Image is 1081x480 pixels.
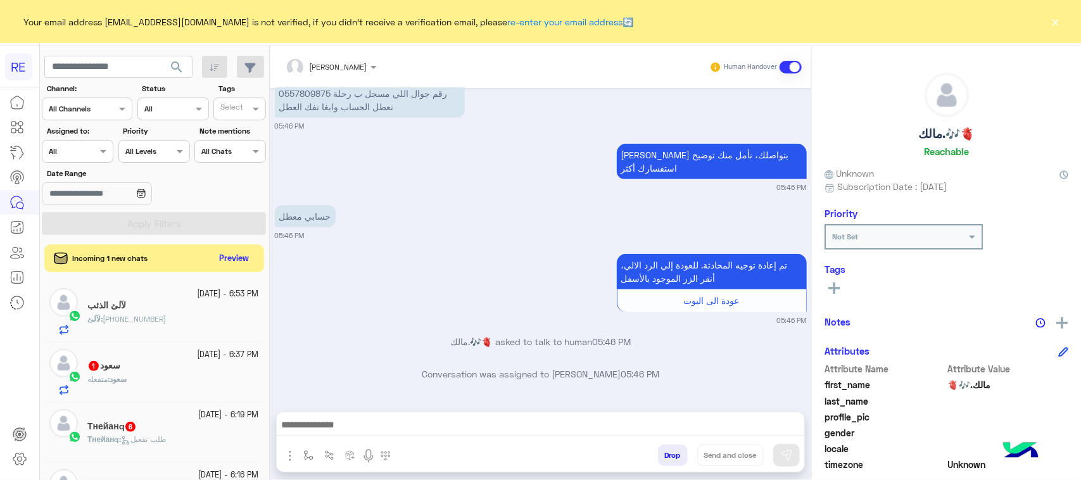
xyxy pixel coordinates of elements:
[275,367,807,381] p: Conversation was assigned to [PERSON_NAME]
[1056,317,1068,329] img: add
[832,232,858,241] b: Not Set
[825,442,945,455] span: locale
[103,314,166,324] span: +966539353809
[47,168,189,179] label: Date Range
[825,208,857,219] h6: Priority
[837,180,947,193] span: Subscription Date : [DATE]
[218,101,243,116] div: Select
[275,82,465,118] p: 4/10/2025, 5:46 PM
[780,449,793,462] img: send message
[199,409,259,421] small: [DATE] - 6:19 PM
[924,146,969,157] h6: Reachable
[298,445,319,465] button: select flow
[49,409,78,438] img: defaultAdmin.png
[142,83,207,94] label: Status
[825,316,850,327] h6: Notes
[1035,318,1046,328] img: notes
[87,314,103,324] b: :
[345,450,355,460] img: create order
[621,369,659,379] span: 05:46 PM
[87,360,120,371] h5: سعود
[24,15,634,28] span: Your email address [EMAIL_ADDRESS][DOMAIN_NAME] is not verified, if you didn't receive a verifica...
[87,421,137,432] h5: Тнейанq
[161,56,193,83] button: search
[87,434,119,444] span: Тнейанq
[5,53,32,80] div: RE
[724,62,777,72] small: Human Handover
[121,434,167,444] span: طلب تفعيل
[948,426,1069,439] span: null
[110,374,127,384] span: سعود
[825,345,869,357] h6: Attributes
[697,445,764,466] button: Send and close
[87,434,121,444] b: :
[73,253,148,264] span: Incoming 1 new chats
[310,62,367,72] span: [PERSON_NAME]
[777,315,807,325] small: 05:46 PM
[825,395,945,408] span: last_name
[49,288,78,317] img: defaultAdmin.png
[87,300,126,311] h5: لآلئ الذئب
[199,125,265,137] label: Note mentions
[825,378,945,391] span: first_name
[275,335,807,348] p: مالك.🎶🫀 asked to talk to human
[948,378,1069,391] span: مالك.🎶🫀
[198,349,259,361] small: [DATE] - 6:37 PM
[123,125,188,137] label: Priority
[925,73,968,117] img: defaultAdmin.png
[381,451,391,461] img: make a call
[684,295,740,306] span: عودة الى البوت
[303,450,313,460] img: select flow
[948,362,1069,376] span: Attribute Value
[214,249,255,268] button: Preview
[218,83,265,94] label: Tags
[198,288,259,300] small: [DATE] - 6:53 PM
[999,429,1043,474] img: hulul-logo.png
[47,83,131,94] label: Channel:
[1049,15,1062,28] button: ×
[275,231,305,241] small: 05:46 PM
[125,422,136,432] span: 6
[825,426,945,439] span: gender
[87,314,101,324] span: لآلئ
[49,349,78,377] img: defaultAdmin.png
[324,450,334,460] img: Trigger scenario
[68,370,81,383] img: WhatsApp
[617,254,807,289] p: 4/10/2025, 5:46 PM
[948,442,1069,455] span: null
[361,448,376,464] img: send voice note
[617,144,807,179] p: 4/10/2025, 5:46 PM
[825,167,874,180] span: Unknown
[47,125,112,137] label: Assigned to:
[275,121,305,131] small: 05:46 PM
[948,458,1069,471] span: Unknown
[508,16,623,27] a: re-enter your email address
[825,458,945,471] span: timezone
[282,448,298,464] img: send attachment
[68,310,81,322] img: WhatsApp
[108,374,127,384] b: :
[169,60,184,75] span: search
[319,445,340,465] button: Trigger scenario
[275,205,336,227] p: 4/10/2025, 5:46 PM
[918,127,975,141] h5: مالك.🎶🫀
[42,212,266,235] button: Apply Filters
[825,362,945,376] span: Attribute Name
[658,445,688,466] button: Drop
[777,182,807,193] small: 05:46 PM
[89,361,99,371] span: 1
[340,445,361,465] button: create order
[68,431,81,443] img: WhatsApp
[592,336,631,347] span: 05:46 PM
[87,374,108,384] span: متفعله
[825,410,945,424] span: profile_pic
[825,263,1068,275] h6: Tags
